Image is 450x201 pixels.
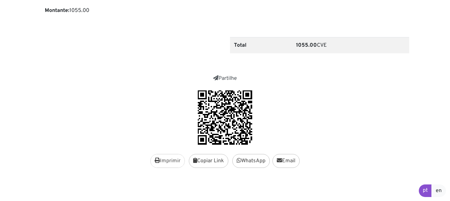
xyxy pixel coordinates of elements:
[150,154,185,168] button: Imprimir
[45,7,69,14] b: Montante:
[232,154,270,168] a: WhatsApp
[198,90,252,145] img: lSE1QQAAAAZJREFUAwAizFRB++CKqQAAAABJRU5ErkJggg==
[431,184,446,197] a: en
[213,75,237,82] a: Partilhe
[45,7,171,15] p: 1055.00
[296,42,317,49] b: 1055.00
[272,154,300,168] a: Email
[41,90,409,145] div: https://faxi.online/receipt/2025092315571080/iqZz
[419,184,432,197] a: pt
[230,37,292,53] th: Total
[189,154,228,168] button: Copiar Link
[292,37,409,53] td: CVE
